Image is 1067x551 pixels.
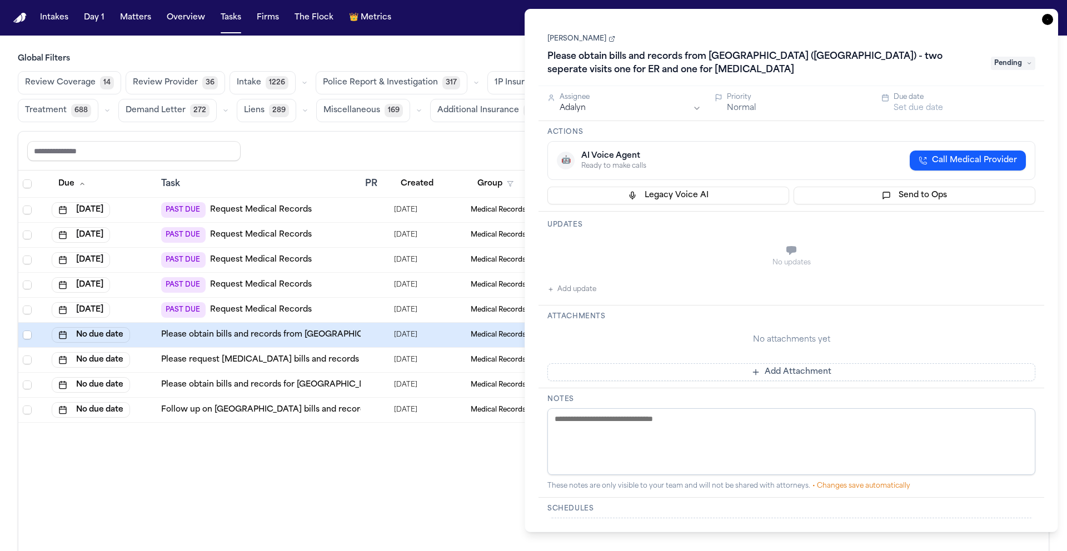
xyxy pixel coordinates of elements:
span: Liens [244,105,265,116]
h3: Global Filters [18,53,1049,64]
span: Additional Insurance [437,105,519,116]
span: Call Medical Provider [932,155,1017,166]
h3: Notes [547,395,1035,404]
div: Ready to make calls [581,162,646,171]
h3: Attachments [547,312,1035,321]
button: Add Attachment [547,363,1035,381]
button: 1P Insurance264 [487,71,576,94]
button: The Flock [290,8,338,28]
span: 14 [100,76,114,89]
div: Due date [894,93,1035,102]
button: Treatment688 [18,99,98,122]
a: [PERSON_NAME] [547,34,615,43]
div: Priority [727,93,869,102]
div: These notes are only visible to your team and will not be shared with attorneys. [547,482,1035,490]
span: 317 [442,76,460,89]
button: Police Report & Investigation317 [316,71,467,94]
button: Miscellaneous169 [316,99,410,122]
div: AI Voice Agent [581,151,646,162]
button: Normal [727,103,756,114]
span: Treatment [25,105,67,116]
div: No attachments yet [547,334,1035,345]
span: Pending [991,57,1035,70]
span: 272 [190,104,210,117]
button: Day 1 [79,8,109,28]
span: Review Provider [133,77,198,88]
span: Demand Letter [126,105,186,116]
img: Finch Logo [13,13,27,23]
button: Liens289 [237,99,296,122]
div: Assignee [560,93,701,102]
button: Intakes [36,8,73,28]
span: Review Coverage [25,77,96,88]
span: 289 [269,104,289,117]
span: • Changes save automatically [812,483,910,489]
h3: Actions [547,128,1035,137]
span: Police Report & Investigation [323,77,438,88]
button: crownMetrics [345,8,396,28]
button: Call Medical Provider [910,151,1026,171]
div: No updates [547,258,1035,267]
a: Home [13,13,27,23]
h3: Schedules [547,504,1035,513]
span: 1226 [266,76,288,89]
button: Matters [116,8,156,28]
span: 1P Insurance [495,77,544,88]
button: Demand Letter272 [118,99,217,122]
h3: Updates [547,221,1035,229]
button: Intake1226 [230,71,296,94]
span: 0 [523,104,535,117]
button: Set due date [894,103,943,114]
span: 169 [385,104,403,117]
button: Review Coverage14 [18,71,121,94]
button: Firms [252,8,283,28]
button: Additional Insurance0 [430,99,542,122]
span: 🤖 [561,155,571,166]
button: Overview [162,8,210,28]
span: 36 [202,76,218,89]
button: Tasks [216,8,246,28]
span: 688 [71,104,91,117]
span: Intake [237,77,261,88]
button: Review Provider36 [126,71,225,94]
button: Send to Ops [794,187,1035,204]
button: No due date [52,402,130,418]
h1: Please obtain bills and records from [GEOGRAPHIC_DATA] ([GEOGRAPHIC_DATA]) - two seperate visits ... [543,48,984,79]
button: Schedule Voice AI Call [547,518,1035,535]
button: Add update [547,283,596,296]
span: Miscellaneous [323,105,380,116]
button: Legacy Voice AI [547,187,789,204]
